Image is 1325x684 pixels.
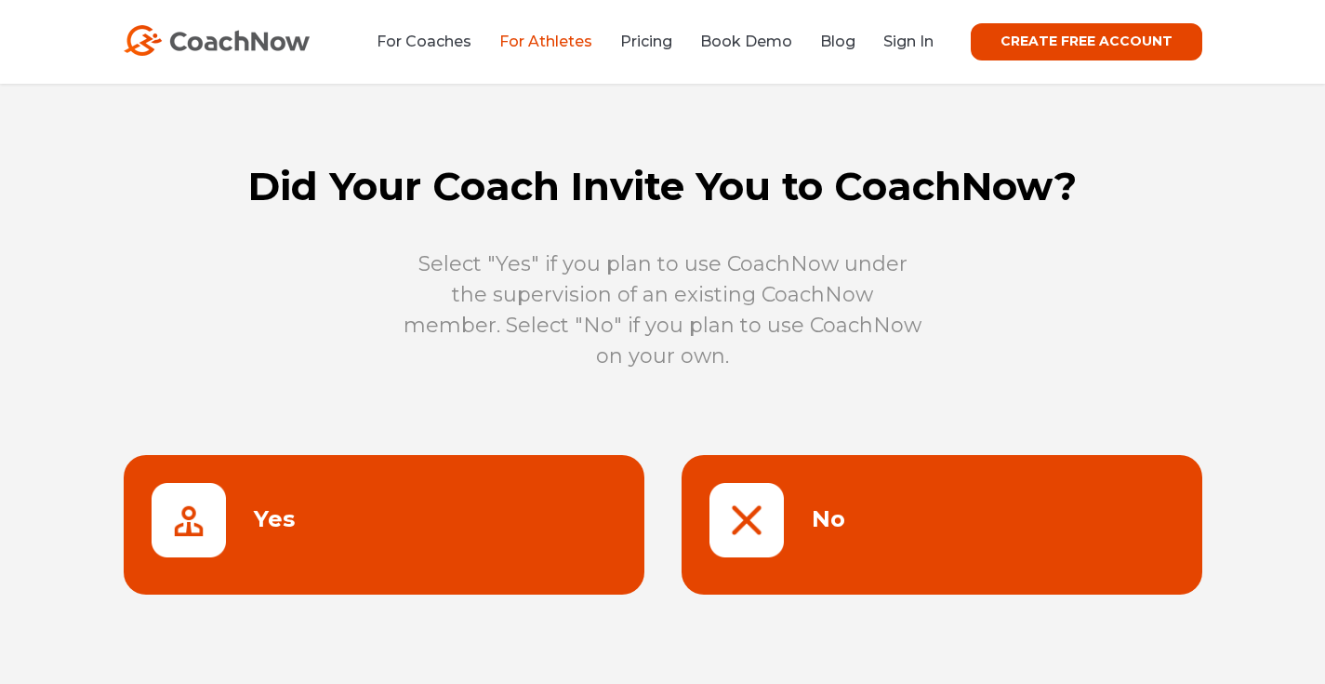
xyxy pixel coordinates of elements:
a: CREATE FREE ACCOUNT [971,23,1202,60]
a: For Athletes [499,33,592,50]
a: Pricing [620,33,672,50]
a: Sign In [883,33,934,50]
img: CoachNow Logo [124,25,310,56]
h1: Did Your Coach Invite You to CoachNow? [105,163,1221,211]
p: Select "Yes" if you plan to use CoachNow under the supervision of an existing CoachNow member. Se... [403,248,923,371]
a: For Coaches [377,33,471,50]
a: Blog [820,33,855,50]
a: Book Demo [700,33,792,50]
